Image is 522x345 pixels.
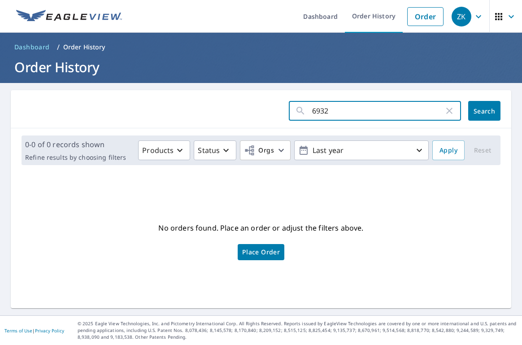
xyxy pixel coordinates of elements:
p: Last year [309,143,414,158]
h1: Order History [11,58,511,76]
p: 0-0 of 0 records shown [25,139,126,150]
span: Apply [439,145,457,156]
input: Address, Report #, Claim ID, etc. [312,98,444,123]
nav: breadcrumb [11,40,511,54]
span: Orgs [244,145,274,156]
img: EV Logo [16,10,122,23]
span: Dashboard [14,43,50,52]
li: / [57,42,60,52]
button: Orgs [240,140,291,160]
p: Order History [63,43,105,52]
p: No orders found. Place an order or adjust the filters above. [158,221,363,235]
p: Products [142,145,174,156]
button: Products [138,140,190,160]
button: Search [468,101,500,121]
a: Privacy Policy [35,328,64,334]
button: Status [194,140,236,160]
div: ZK [452,7,471,26]
a: Terms of Use [4,328,32,334]
a: Dashboard [11,40,53,54]
p: Refine results by choosing filters [25,153,126,162]
button: Last year [294,140,429,160]
p: Status [198,145,220,156]
a: Place Order [238,244,284,260]
span: Search [475,107,493,115]
span: Place Order [242,250,280,254]
p: © 2025 Eagle View Technologies, Inc. and Pictometry International Corp. All Rights Reserved. Repo... [78,320,518,341]
a: Order [407,7,444,26]
p: | [4,328,64,333]
button: Apply [432,140,465,160]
